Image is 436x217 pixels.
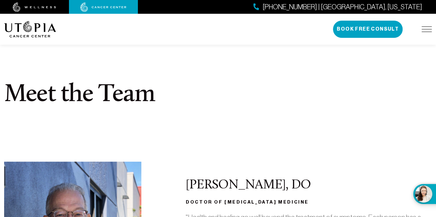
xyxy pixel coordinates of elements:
[4,83,432,107] h1: Meet the Team
[11,18,17,23] img: website_grey.svg
[18,18,76,23] div: Domain: [DOMAIN_NAME]
[422,26,432,32] img: icon-hamburger
[13,2,56,12] img: wellness
[263,2,422,12] span: [PHONE_NUMBER] | [GEOGRAPHIC_DATA], [US_STATE]
[26,44,62,48] div: Domain Overview
[186,178,432,193] h2: [PERSON_NAME], DO
[253,2,422,12] a: [PHONE_NUMBER] | [GEOGRAPHIC_DATA], [US_STATE]
[333,21,403,38] button: Book Free Consult
[19,11,34,17] div: v 4.0.24
[80,2,126,12] img: cancer center
[186,198,432,206] h3: Doctor of [MEDICAL_DATA] Medicine
[69,43,74,49] img: tab_keywords_by_traffic_grey.svg
[76,44,116,48] div: Keywords by Traffic
[19,43,24,49] img: tab_domain_overview_orange.svg
[4,21,56,37] img: logo
[11,11,17,17] img: logo_orange.svg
